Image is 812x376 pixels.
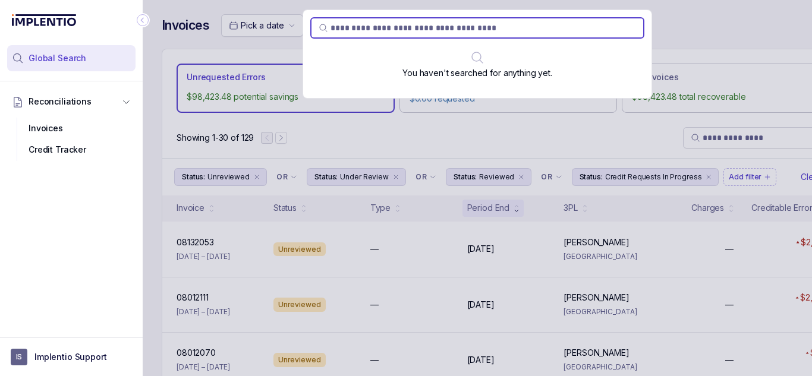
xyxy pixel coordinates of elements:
[29,52,86,64] span: Global Search
[136,13,150,27] div: Collapse Icon
[11,349,27,365] span: User initials
[11,349,132,365] button: User initialsImplentio Support
[29,96,92,108] span: Reconciliations
[402,67,552,79] p: You haven't searched for anything yet.
[17,118,126,139] div: Invoices
[34,351,107,363] p: Implentio Support
[7,115,136,163] div: Reconciliations
[17,139,126,160] div: Credit Tracker
[7,89,136,115] button: Reconciliations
